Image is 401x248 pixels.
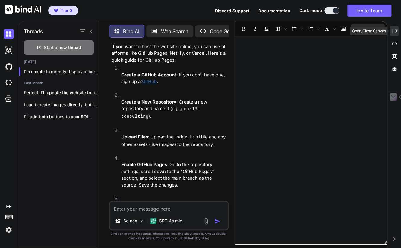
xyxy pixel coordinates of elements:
p: Web Search [161,28,188,35]
p: Bind can provide inaccurate information, including about people. Always double-check its answers.... [109,231,229,240]
p: Bind AI [123,28,139,35]
img: githubDark [4,61,14,72]
h1: Threads [24,28,43,35]
h2: [DATE] [19,60,99,64]
span: Font size [273,24,288,34]
span: Discord Support [215,8,249,13]
strong: Upload Files [121,134,148,140]
img: cloudideIcon [4,78,14,88]
span: Insert Image [338,24,349,34]
span: Insert Ordered List [305,24,321,34]
strong: Enable GitHub Pages [121,162,167,167]
a: GitHub [142,79,157,84]
p: I'll add both buttons to your ROI... [24,114,99,120]
p: : Go to the repository settings, scroll down to the "GitHub Pages" section, and select the main b... [121,161,227,188]
img: Pick Models [139,219,144,224]
img: attachment [203,218,210,225]
span: Italic [250,24,260,34]
span: Documentation [258,8,290,13]
strong: Create a New Repository [121,99,176,105]
button: Invite Team [347,5,391,17]
img: Bind AI [5,5,41,14]
span: Tier 3 [61,8,73,14]
p: Perfect! I'll update the website to use... [24,90,99,96]
img: GPT-4o mini [150,218,156,224]
h2: Last Month [19,81,99,85]
span: Bold [238,24,249,34]
p: : Create a new repository and name it (e.g., ). [121,99,227,120]
p: Source [123,218,137,224]
p: If you want to host the website online, you can use platforms like GitHub Pages, Netlify, or Verc... [112,43,227,64]
div: Open/Close Canvas [350,27,387,35]
button: premiumTier 3 [48,6,78,15]
p: Copy [361,26,371,32]
button: Documentation [258,8,290,14]
span: Insert Unordered List [289,24,305,34]
img: settings [4,225,14,235]
code: peak13-consulting [121,107,200,119]
img: premium [54,9,58,12]
p: : If you don’t have one, sign up at . [121,72,227,85]
img: darkAi-studio [4,45,14,55]
p: : Upload the file and any other assets (like images) to the repository. [121,134,227,148]
button: Discord Support [215,8,249,14]
p: I'm unable to directly display a live pr... [24,69,99,75]
span: Font family [321,24,337,34]
span: Underline [261,24,272,34]
img: icon [214,218,220,224]
span: Insert table [349,24,360,34]
img: darkChat [4,29,14,39]
p: GPT-4o min.. [159,218,185,224]
code: index.html [174,135,201,140]
span: Dark mode [299,8,322,14]
p: I can't create images directly, but I... [24,102,99,108]
strong: Create a GitHub Account [121,72,176,78]
span: Start a new thread [44,45,81,51]
p: Code Generator [210,28,246,35]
